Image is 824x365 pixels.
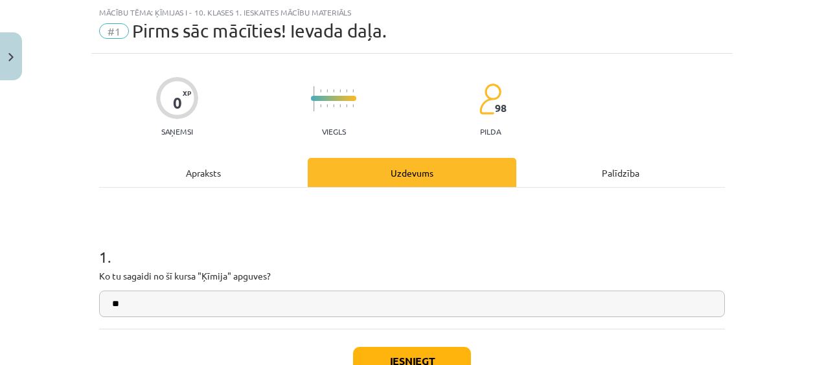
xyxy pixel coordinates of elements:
[314,86,315,111] img: icon-long-line-d9ea69661e0d244f92f715978eff75569469978d946b2353a9bb055b3ed8787d.svg
[326,89,328,93] img: icon-short-line-57e1e144782c952c97e751825c79c345078a6d821885a25fce030b3d8c18986b.svg
[326,104,328,107] img: icon-short-line-57e1e144782c952c97e751825c79c345078a6d821885a25fce030b3d8c18986b.svg
[346,104,347,107] img: icon-short-line-57e1e144782c952c97e751825c79c345078a6d821885a25fce030b3d8c18986b.svg
[352,89,354,93] img: icon-short-line-57e1e144782c952c97e751825c79c345078a6d821885a25fce030b3d8c18986b.svg
[99,8,725,17] div: Mācību tēma: Ķīmijas i - 10. klases 1. ieskaites mācību materiāls
[320,89,321,93] img: icon-short-line-57e1e144782c952c97e751825c79c345078a6d821885a25fce030b3d8c18986b.svg
[156,127,198,136] p: Saņemsi
[516,158,725,187] div: Palīdzība
[339,89,341,93] img: icon-short-line-57e1e144782c952c97e751825c79c345078a6d821885a25fce030b3d8c18986b.svg
[333,104,334,107] img: icon-short-line-57e1e144782c952c97e751825c79c345078a6d821885a25fce030b3d8c18986b.svg
[99,225,725,265] h1: 1 .
[339,104,341,107] img: icon-short-line-57e1e144782c952c97e751825c79c345078a6d821885a25fce030b3d8c18986b.svg
[495,102,507,114] span: 98
[333,89,334,93] img: icon-short-line-57e1e144782c952c97e751825c79c345078a6d821885a25fce030b3d8c18986b.svg
[8,53,14,61] img: icon-close-lesson-0947bae3869378f0d4975bcd49f059093ad1ed9edebbc8119c70593378902aed.svg
[173,94,182,112] div: 0
[132,20,387,41] span: Pirms sāc mācīties! Ievada daļa.
[99,269,725,283] p: Ko tu sagaidi no šī kursa "Ķīmija" apguves?
[352,104,354,107] img: icon-short-line-57e1e144782c952c97e751825c79c345078a6d821885a25fce030b3d8c18986b.svg
[99,158,308,187] div: Apraksts
[308,158,516,187] div: Uzdevums
[99,23,129,39] span: #1
[346,89,347,93] img: icon-short-line-57e1e144782c952c97e751825c79c345078a6d821885a25fce030b3d8c18986b.svg
[322,127,346,136] p: Viegls
[320,104,321,107] img: icon-short-line-57e1e144782c952c97e751825c79c345078a6d821885a25fce030b3d8c18986b.svg
[480,127,501,136] p: pilda
[183,89,191,96] span: XP
[479,83,501,115] img: students-c634bb4e5e11cddfef0936a35e636f08e4e9abd3cc4e673bd6f9a4125e45ecb1.svg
